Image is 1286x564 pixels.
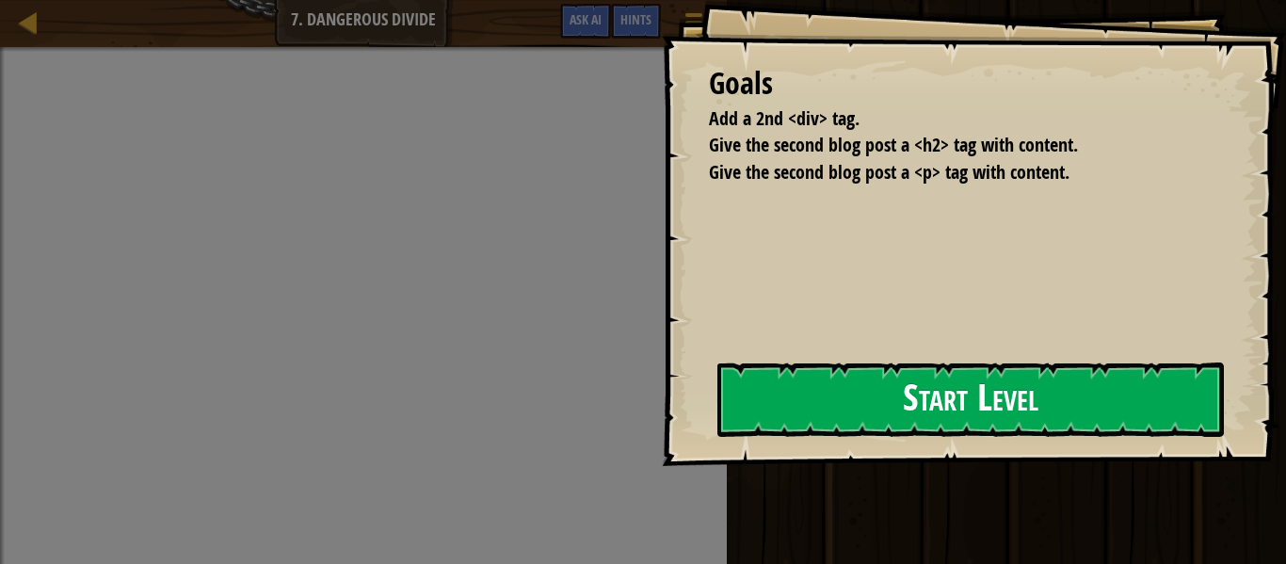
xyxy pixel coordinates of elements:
[560,4,611,39] button: Ask AI
[709,62,1220,105] div: Goals
[620,10,651,28] span: Hints
[570,10,602,28] span: Ask AI
[709,132,1078,157] span: Give the second blog post a <h2> tag with content.
[709,105,860,131] span: Add a 2nd <div> tag.
[685,105,1215,133] li: Add a 2nd <div> tag.
[717,363,1224,437] button: Start Level
[709,159,1069,185] span: Give the second blog post a <p> tag with content.
[685,159,1215,186] li: Give the second blog post a <p> tag with content.
[685,132,1215,159] li: Give the second blog post a <h2> tag with content.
